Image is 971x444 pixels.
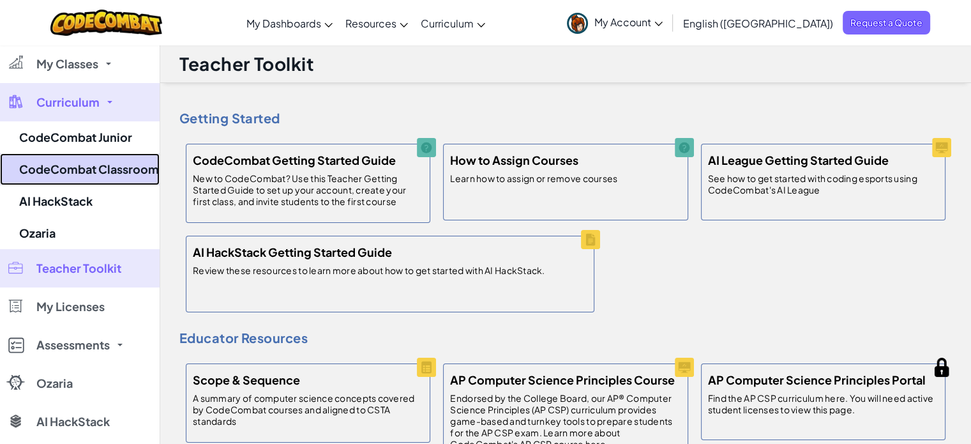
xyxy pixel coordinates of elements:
span: Assessments [36,339,110,351]
img: avatar [567,13,588,34]
a: Request a Quote [843,11,930,34]
a: AI League Getting Started Guide See how to get started with coding esports using CodeCombat's AI ... [695,137,952,227]
img: CodeCombat logo [50,10,162,36]
h5: Scope & Sequence [193,371,300,389]
span: AI HackStack [36,416,110,427]
h1: Teacher Toolkit [179,52,314,76]
span: My Dashboards [246,17,321,30]
span: My Classes [36,58,98,70]
p: Review these resources to learn more about how to get started with AI HackStack. [193,264,545,276]
a: My Dashboards [240,6,339,40]
h5: AP Computer Science Principles Course [450,371,675,389]
h4: Educator Resources [179,328,952,348]
a: English ([GEOGRAPHIC_DATA]) [677,6,839,40]
span: Curriculum [421,17,474,30]
h5: AP Computer Science Principles Portal [708,371,926,389]
h4: Getting Started [179,109,952,128]
span: My Account [594,15,663,29]
span: Teacher Toolkit [36,263,121,274]
p: Learn how to assign or remove courses [450,172,617,184]
h5: CodeCombat Getting Started Guide [193,151,396,169]
span: Ozaria [36,378,73,389]
a: How to Assign Courses Learn how to assign or remove courses [437,137,694,227]
a: Curriculum [414,6,492,40]
h5: AI HackStack Getting Started Guide [193,243,392,261]
a: AI HackStack Getting Started Guide Review these resources to learn more about how to get started ... [179,229,601,319]
a: My Account [561,3,669,43]
p: A summary of computer science concepts covered by CodeCombat courses and aligned to CSTA standards [193,392,423,427]
p: Find the AP CSP curriculum here. You will need active student licenses to view this page. [708,392,938,415]
a: CodeCombat Getting Started Guide New to CodeCombat? Use this Teacher Getting Started Guide to set... [179,137,437,229]
span: Resources [345,17,396,30]
p: See how to get started with coding esports using CodeCombat's AI League [708,172,938,195]
span: English ([GEOGRAPHIC_DATA]) [683,17,833,30]
h5: How to Assign Courses [450,151,578,169]
p: New to CodeCombat? Use this Teacher Getting Started Guide to set up your account, create your fir... [193,172,423,207]
span: My Licenses [36,301,105,312]
a: Resources [339,6,414,40]
span: Curriculum [36,96,100,108]
h5: AI League Getting Started Guide [708,151,889,169]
